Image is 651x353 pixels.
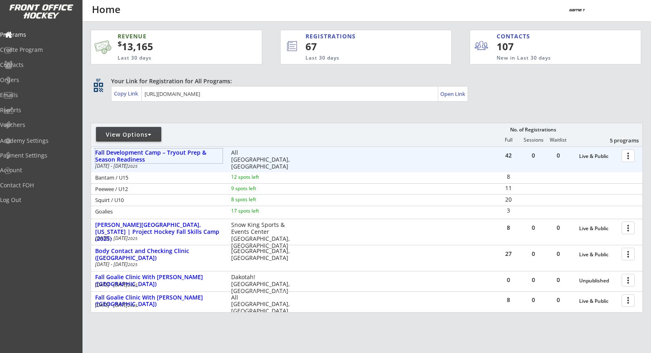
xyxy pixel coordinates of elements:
div: 0 [521,297,546,303]
div: REGISTRATIONS [305,32,414,40]
div: Last 30 days [118,55,223,62]
div: Live & Public [579,252,618,258]
div: 42 [496,153,521,158]
div: CONTACTS [497,32,534,40]
div: qr [93,77,103,82]
div: 0 [546,277,571,283]
div: 0 [546,251,571,257]
div: Goalies [95,209,220,214]
div: [PERSON_NAME][GEOGRAPHIC_DATA], [US_STATE] | Project Hockey Fall Skills Camp (2025) [95,222,223,242]
div: Fall Development Camp – Tryout Prep & Season Readiness [95,149,223,163]
div: 0 [546,297,571,303]
div: 0 [521,251,546,257]
button: more_vert [622,274,635,286]
button: more_vert [622,294,635,307]
div: Copy Link [114,90,140,97]
div: 8 [496,225,521,231]
div: Body Contact and Checking Clinic ([GEOGRAPHIC_DATA]) [95,248,223,262]
div: 8 [497,174,521,180]
div: No. of Registrations [508,127,559,133]
em: 2025 [128,302,138,308]
div: 9 spots left [231,186,284,191]
div: Snow King Sports & Events Center [GEOGRAPHIC_DATA], [GEOGRAPHIC_DATA] [231,222,295,249]
div: [DATE] - [DATE] [95,303,220,308]
div: Live & Public [579,153,618,159]
div: 27 [496,251,521,257]
div: All [GEOGRAPHIC_DATA], [GEOGRAPHIC_DATA] [231,294,295,315]
div: 20 [497,197,521,202]
div: [GEOGRAPHIC_DATA], [GEOGRAPHIC_DATA] [231,248,295,262]
div: 8 [496,297,521,303]
div: Fall Goalie Clinic With [PERSON_NAME] ([GEOGRAPHIC_DATA]) [95,294,223,308]
div: 0 [521,225,546,231]
div: Peewee / U12 [95,186,220,192]
div: 3 [497,208,521,213]
div: 17 spots left [231,209,284,213]
div: [DATE] - [DATE] [95,262,220,267]
button: qr_code [92,81,105,93]
div: 12 spots left [231,175,284,180]
div: Bantam / U15 [95,175,220,180]
div: 107 [497,40,547,53]
div: Last 30 days [305,55,418,62]
div: Squirt / U10 [95,198,220,203]
button: more_vert [622,222,635,234]
div: Unpublished [579,278,618,284]
div: 13,165 [118,40,236,53]
div: View Options [96,131,161,139]
div: [DATE] - [DATE] [95,164,220,169]
button: more_vert [622,149,635,162]
div: Open Link [440,91,466,98]
em: 2025 [128,262,138,267]
div: New in Last 30 days [497,55,603,62]
div: Sessions [522,137,546,143]
div: 67 [305,40,424,53]
div: Full [497,137,521,143]
button: more_vert [622,248,635,260]
div: 0 [546,153,571,158]
em: 2025 [128,163,138,169]
sup: $ [118,39,122,49]
div: Live & Public [579,226,618,231]
em: 2025 [128,282,138,288]
div: Dakotah! [GEOGRAPHIC_DATA], [GEOGRAPHIC_DATA] [231,274,295,294]
div: 0 [546,225,571,231]
div: [DATE] - [DATE] [95,282,220,287]
div: Waitlist [546,137,571,143]
div: 11 [497,185,521,191]
em: 2025 [128,235,138,241]
div: [DATE] - [DATE] [95,236,220,241]
div: 5 programs [596,137,639,144]
div: 0 [521,153,546,158]
div: 0 [496,277,521,283]
a: Open Link [440,88,466,100]
div: All [GEOGRAPHIC_DATA], [GEOGRAPHIC_DATA] [231,149,295,170]
div: 8 spots left [231,197,284,202]
div: Live & Public [579,298,618,304]
div: Your Link for Registration for All Programs: [111,77,618,85]
div: 0 [521,277,546,283]
div: REVENUE [118,32,223,40]
div: Fall Goalie Clinic With [PERSON_NAME] ([GEOGRAPHIC_DATA]) [95,274,223,288]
